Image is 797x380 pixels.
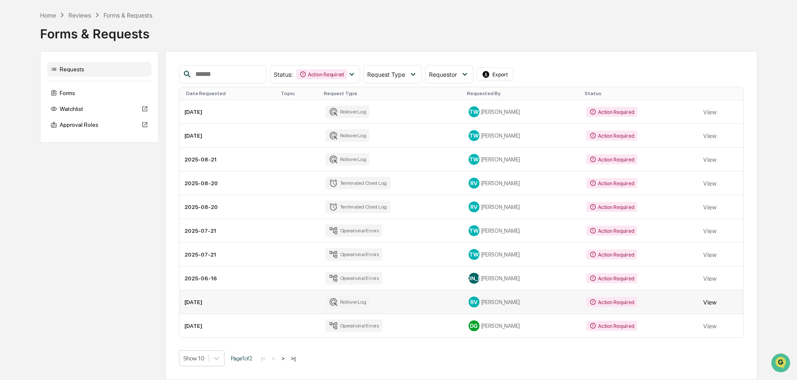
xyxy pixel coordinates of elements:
[47,117,151,132] div: Approval Roles
[231,355,252,362] span: Page 1 of 2
[179,171,277,195] td: 2025-08-20
[5,118,56,133] a: 🔎Data Lookup
[585,91,695,96] div: Status
[179,195,277,219] td: 2025-08-20
[469,130,479,141] div: TW
[477,68,513,81] button: Export
[40,20,757,41] div: Forms & Requests
[469,154,479,165] div: TW
[469,106,577,117] div: [PERSON_NAME]
[325,296,369,308] div: Rollover Log
[469,106,479,117] div: TW
[28,64,137,72] div: Start new chat
[325,272,382,284] div: Operational Errors
[103,12,152,19] div: Forms & Requests
[179,219,277,243] td: 2025-07-21
[703,270,716,287] button: View
[469,225,479,236] div: TW
[59,141,101,148] a: Powered byPylon
[8,18,152,31] p: How can we help?
[8,64,23,79] img: 1746055101610-c473b297-6a78-478c-a979-82029cc54cd1
[703,199,716,215] button: View
[469,320,577,331] div: [PERSON_NAME]
[469,225,577,236] div: [PERSON_NAME]
[288,355,298,362] button: >|
[325,201,390,213] div: Terminated Client Log
[325,177,390,189] div: Terminated Client Log
[469,249,577,260] div: [PERSON_NAME]
[703,222,716,239] button: View
[586,131,637,141] div: Action Required
[586,273,637,283] div: Action Required
[179,290,277,314] td: [DATE]
[47,62,151,77] div: Requests
[429,71,457,78] span: Requestor
[469,320,479,331] div: DG
[281,91,317,96] div: Topic
[467,91,578,96] div: Requested By
[83,141,101,148] span: Pylon
[40,12,56,19] div: Home
[586,226,637,236] div: Action Required
[186,91,274,96] div: Date Requested
[22,38,138,47] input: Clear
[703,317,716,334] button: View
[270,355,278,362] button: <
[703,151,716,168] button: View
[69,105,103,113] span: Attestations
[17,105,54,113] span: Preclearance
[586,107,637,117] div: Action Required
[586,321,637,331] div: Action Required
[469,178,479,189] div: RV
[469,201,479,212] div: RV
[259,355,268,362] button: |<
[8,122,15,128] div: 🔎
[57,102,107,117] a: 🗄️Attestations
[325,153,369,166] div: Rollover Log
[586,297,637,307] div: Action Required
[28,72,106,79] div: We're available if you need us!
[469,273,577,284] div: [PERSON_NAME]
[469,297,479,307] div: RV
[703,246,716,263] button: View
[5,102,57,117] a: 🖐️Preclearance
[469,154,577,165] div: [PERSON_NAME]
[325,248,382,261] div: Operational Errors
[469,249,479,260] div: TW
[469,273,479,284] div: [PERSON_NAME]
[703,127,716,144] button: View
[469,130,577,141] div: [PERSON_NAME]
[469,297,577,307] div: [PERSON_NAME]
[274,71,293,78] span: Status :
[17,121,53,129] span: Data Lookup
[296,69,347,79] div: Action Required
[324,91,460,96] div: Request Type
[47,101,151,116] div: Watchlist
[703,103,716,120] button: View
[770,352,793,375] iframe: Open customer support
[586,178,637,188] div: Action Required
[703,175,716,191] button: View
[586,249,637,259] div: Action Required
[279,355,288,362] button: >
[325,224,382,237] div: Operational Errors
[8,106,15,113] div: 🖐️
[142,66,152,76] button: Start new chat
[61,106,67,113] div: 🗄️
[469,201,577,212] div: [PERSON_NAME]
[325,106,369,118] div: Rollover Log
[179,267,277,290] td: 2025-06-16
[325,129,369,142] div: Rollover Log
[179,314,277,337] td: [DATE]
[586,202,637,212] div: Action Required
[586,154,637,164] div: Action Required
[68,12,91,19] div: Reviews
[469,178,577,189] div: [PERSON_NAME]
[179,243,277,267] td: 2025-07-21
[703,294,716,310] button: View
[325,320,382,332] div: Operational Errors
[179,148,277,171] td: 2025-08-21
[47,86,151,101] div: Forms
